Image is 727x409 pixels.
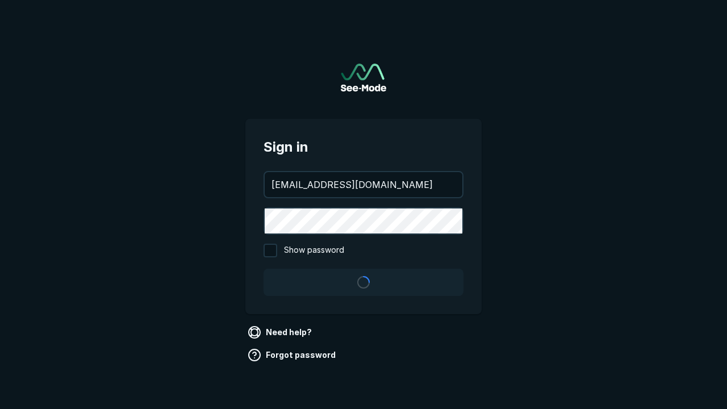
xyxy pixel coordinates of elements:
input: your@email.com [265,172,462,197]
a: Forgot password [245,346,340,364]
a: Go to sign in [341,64,386,91]
img: See-Mode Logo [341,64,386,91]
span: Sign in [264,137,463,157]
a: Need help? [245,323,316,341]
span: Show password [284,244,344,257]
